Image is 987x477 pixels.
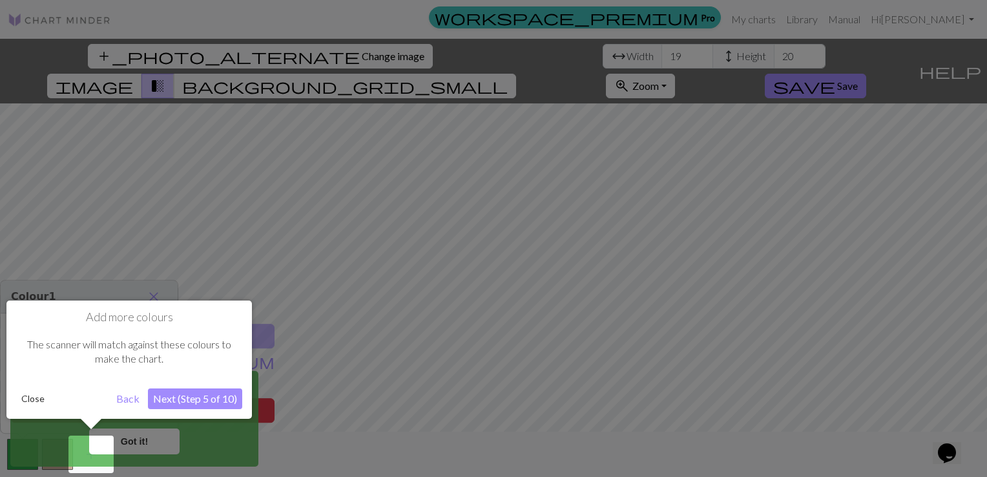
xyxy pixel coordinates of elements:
[111,388,145,409] button: Back
[148,388,242,409] button: Next (Step 5 of 10)
[16,310,242,324] h1: Add more colours
[6,301,252,419] div: Add more colours
[16,389,50,408] button: Close
[16,324,242,379] div: The scanner will match against these colours to make the chart.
